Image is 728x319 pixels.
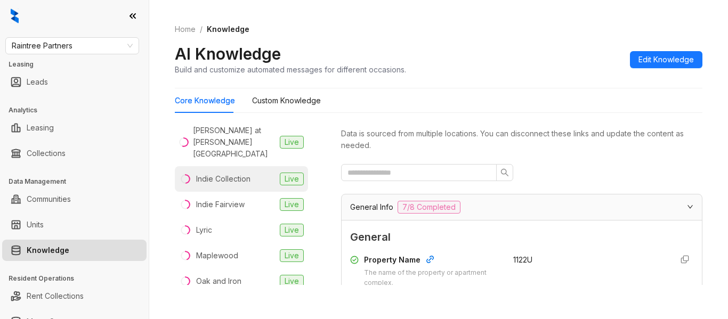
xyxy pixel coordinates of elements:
span: Live [280,275,304,288]
li: Leasing [2,117,147,138]
a: Knowledge [27,240,69,261]
a: Home [173,23,198,35]
button: Edit Knowledge [630,51,702,68]
span: expanded [687,203,693,210]
span: 1122U [513,255,532,264]
li: / [200,23,203,35]
div: Oak and Iron [196,275,241,287]
div: [PERSON_NAME] at [PERSON_NAME][GEOGRAPHIC_DATA] [193,125,276,160]
div: General Info7/8 Completed [342,194,702,220]
li: Leads [2,71,147,93]
span: Raintree Partners [12,38,133,54]
span: Live [280,198,304,211]
li: Rent Collections [2,285,147,307]
span: Knowledge [207,24,249,34]
span: Live [280,136,304,149]
li: Communities [2,189,147,210]
div: Property Name [364,254,500,268]
h2: AI Knowledge [175,44,281,64]
span: Edit Knowledge [638,54,694,66]
li: Units [2,214,147,235]
div: Build and customize automated messages for different occasions. [175,64,406,75]
img: logo [11,9,19,23]
h3: Data Management [9,177,149,186]
a: Units [27,214,44,235]
div: Maplewood [196,250,238,261]
span: Live [280,173,304,185]
a: Communities [27,189,71,210]
div: Core Knowledge [175,95,235,107]
h3: Resident Operations [9,274,149,283]
span: Live [280,224,304,236]
a: Collections [27,143,66,164]
div: Data is sourced from multiple locations. You can disconnect these links and update the content as... [341,128,702,151]
div: Indie Collection [196,173,250,185]
li: Knowledge [2,240,147,261]
li: Collections [2,143,147,164]
h3: Analytics [9,105,149,115]
div: Indie Fairview [196,199,245,210]
div: The name of the property or apartment complex. [364,268,500,288]
a: Leasing [27,117,54,138]
h3: Leasing [9,60,149,69]
div: Lyric [196,224,212,236]
a: Rent Collections [27,285,84,307]
span: Live [280,249,304,262]
span: General [350,229,693,246]
span: search [500,168,509,177]
span: General Info [350,201,393,213]
a: Leads [27,71,48,93]
div: Custom Knowledge [252,95,321,107]
span: 7/8 Completed [398,201,460,214]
